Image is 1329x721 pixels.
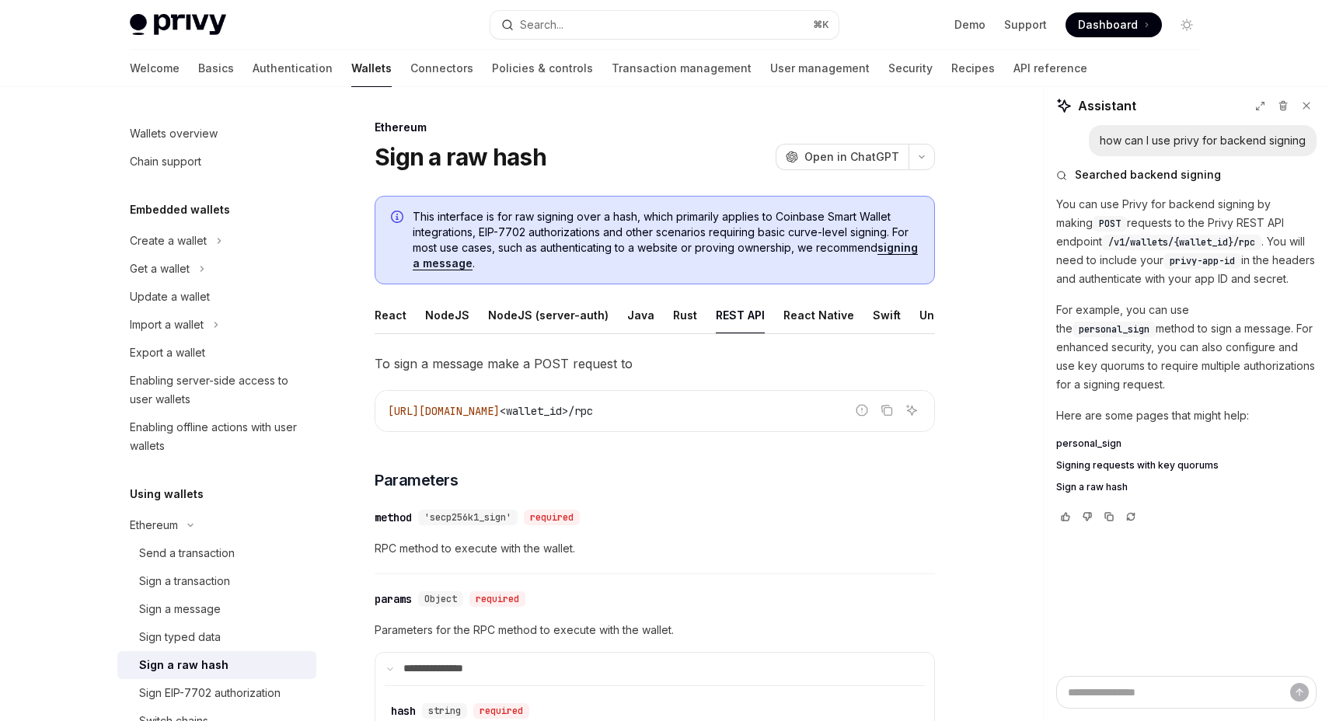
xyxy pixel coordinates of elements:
[1066,12,1162,37] a: Dashboard
[902,400,922,420] button: Ask AI
[130,343,205,362] div: Export a wallet
[117,120,316,148] a: Wallets overview
[130,287,210,306] div: Update a wallet
[1108,236,1255,249] span: /v1/wallets/{wallet_id}/rpc
[375,469,458,491] span: Parameters
[1078,17,1138,33] span: Dashboard
[117,567,316,595] a: Sign a transaction
[117,227,316,255] button: Toggle Create a wallet section
[1056,195,1317,288] p: You can use Privy for backend signing by making requests to the Privy REST API endpoint . You wil...
[1056,509,1075,524] button: Vote that response was good
[813,19,829,31] span: ⌘ K
[1056,437,1317,450] a: personal_sign
[130,315,204,334] div: Import a wallet
[469,591,525,607] div: required
[673,297,697,333] div: Rust
[804,149,899,165] span: Open in ChatGPT
[139,684,281,702] div: Sign EIP-7702 authorization
[500,404,593,418] span: <wallet_id>/rpc
[1056,481,1317,493] a: Sign a raw hash
[130,232,207,250] div: Create a wallet
[852,400,872,420] button: Report incorrect code
[1078,96,1136,115] span: Assistant
[375,143,546,171] h1: Sign a raw hash
[375,621,935,639] span: Parameters for the RPC method to execute with the wallet.
[139,600,221,618] div: Sign a message
[951,50,995,87] a: Recipes
[413,209,919,271] span: This interface is for raw signing over a hash, which primarily applies to Coinbase Smart Wallet i...
[888,50,933,87] a: Security
[488,297,609,333] div: NodeJS (server-auth)
[877,400,897,420] button: Copy the contents from the code block
[375,510,412,525] div: method
[375,591,412,607] div: params
[873,297,901,333] div: Swift
[520,16,563,34] div: Search...
[130,259,190,278] div: Get a wallet
[1056,459,1317,472] a: Signing requests with key quorums
[1100,133,1306,148] div: how can I use privy for backend signing
[1174,12,1199,37] button: Toggle dark mode
[1099,218,1121,230] span: POST
[130,200,230,219] h5: Embedded wallets
[375,539,935,558] span: RPC method to execute with the wallet.
[130,152,201,171] div: Chain support
[425,297,469,333] div: NodeJS
[130,50,180,87] a: Welcome
[375,353,935,374] span: To sign a message make a POST request to
[492,50,593,87] a: Policies & controls
[1056,167,1317,183] button: Searched backend signing
[130,516,178,535] div: Ethereum
[954,17,985,33] a: Demo
[1056,406,1317,425] p: Here are some pages that might help:
[776,144,909,170] button: Open in ChatGPT
[1056,459,1219,472] span: Signing requests with key quorums
[424,593,457,605] span: Object
[524,510,580,525] div: required
[1004,17,1047,33] a: Support
[351,50,392,87] a: Wallets
[117,539,316,567] a: Send a transaction
[253,50,333,87] a: Authentication
[1100,509,1118,524] button: Copy chat response
[117,367,316,413] a: Enabling server-side access to user wallets
[117,148,316,176] a: Chain support
[117,651,316,679] a: Sign a raw hash
[716,297,765,333] div: REST API
[1079,323,1149,336] span: personal_sign
[1170,255,1235,267] span: privy-app-id
[1056,437,1121,450] span: personal_sign
[627,297,654,333] div: Java
[1056,481,1128,493] span: Sign a raw hash
[117,623,316,651] a: Sign typed data
[117,255,316,283] button: Toggle Get a wallet section
[117,511,316,539] button: Toggle Ethereum section
[612,50,752,87] a: Transaction management
[117,679,316,707] a: Sign EIP-7702 authorization
[139,572,230,590] div: Sign a transaction
[375,120,935,135] div: Ethereum
[490,11,839,39] button: Open search
[783,297,854,333] div: React Native
[130,124,218,143] div: Wallets overview
[139,656,228,674] div: Sign a raw hash
[117,283,316,311] a: Update a wallet
[1078,509,1097,524] button: Vote that response was not good
[1056,676,1317,709] textarea: Ask a question...
[130,418,307,455] div: Enabling offline actions with user wallets
[139,628,221,646] div: Sign typed data
[130,371,307,409] div: Enabling server-side access to user wallets
[139,544,235,563] div: Send a transaction
[1056,301,1317,394] p: For example, you can use the method to sign a message. For enhanced security, you can also config...
[375,297,406,333] div: React
[1075,167,1221,183] span: Searched backend signing
[117,339,316,367] a: Export a wallet
[391,211,406,226] svg: Info
[117,311,316,339] button: Toggle Import a wallet section
[130,14,226,36] img: light logo
[130,485,204,503] h5: Using wallets
[117,413,316,460] a: Enabling offline actions with user wallets
[388,404,500,418] span: [URL][DOMAIN_NAME]
[424,511,511,524] span: 'secp256k1_sign'
[198,50,234,87] a: Basics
